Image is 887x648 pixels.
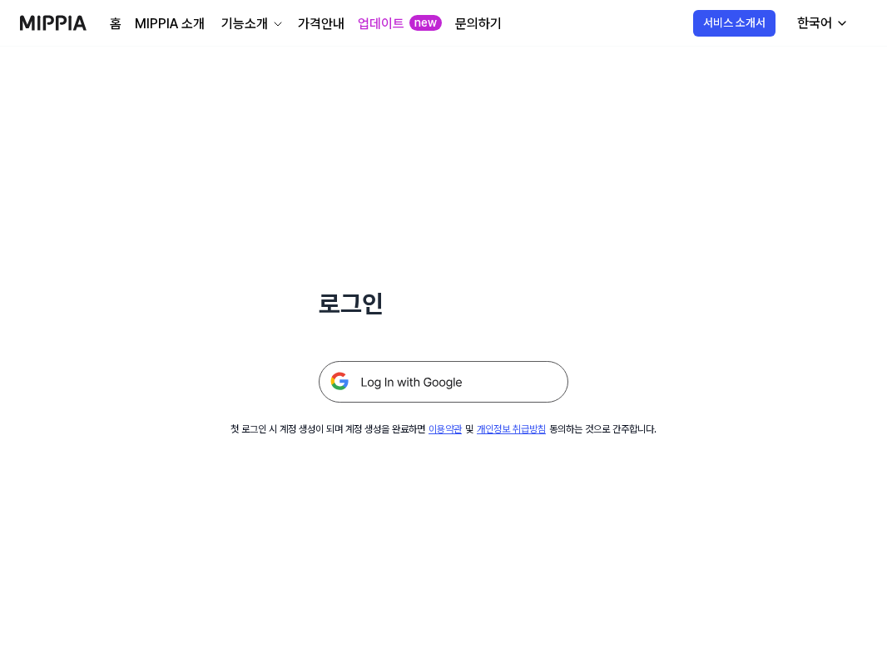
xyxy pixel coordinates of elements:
div: 첫 로그인 시 계정 생성이 되며 계정 생성을 완료하면 및 동의하는 것으로 간주합니다. [230,423,657,437]
h1: 로그인 [319,286,568,321]
a: 홈 [110,14,121,34]
div: 기능소개 [218,14,271,34]
a: 업데이트 [358,14,404,34]
div: 한국어 [794,13,835,33]
button: 한국어 [784,7,859,40]
a: 이용약관 [429,423,462,435]
a: 문의하기 [455,14,502,34]
img: 구글 로그인 버튼 [319,361,568,403]
button: 서비스 소개서 [693,10,776,37]
a: 개인정보 취급방침 [477,423,546,435]
div: new [409,15,442,32]
a: MIPPIA 소개 [135,14,205,34]
a: 가격안내 [298,14,344,34]
button: 기능소개 [218,14,285,34]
